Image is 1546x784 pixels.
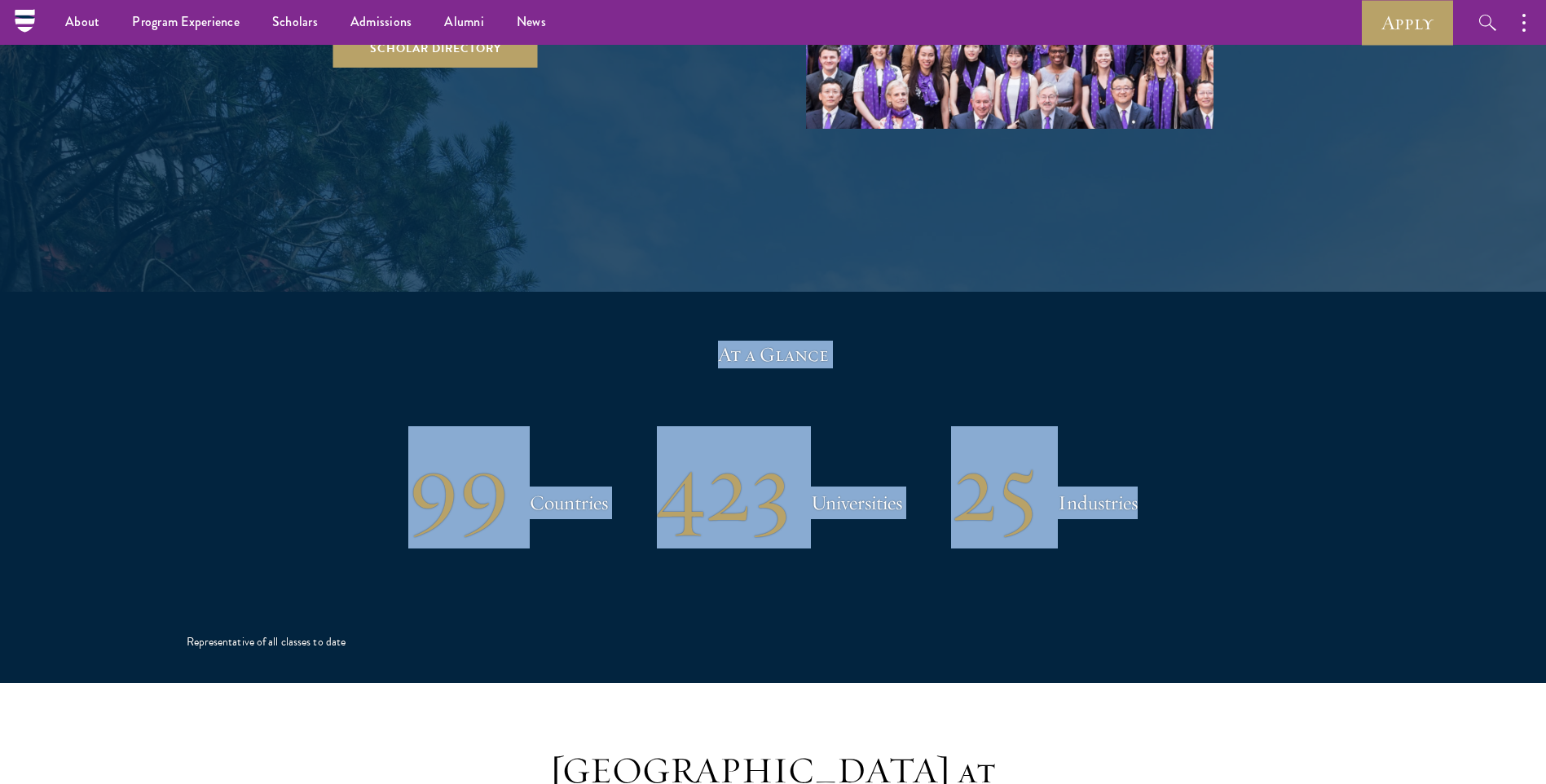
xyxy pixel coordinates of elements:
h1: 423 [657,445,791,530]
div: Representative of all classes to date [187,634,346,650]
a: Scholar Directory [333,29,538,68]
h3: Universities [811,487,902,519]
h5: At a Glance [187,341,1360,368]
h3: Industries [1058,487,1138,519]
h3: Countries [530,487,608,519]
h1: 25 [951,445,1037,530]
h1: 99 [408,445,509,530]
